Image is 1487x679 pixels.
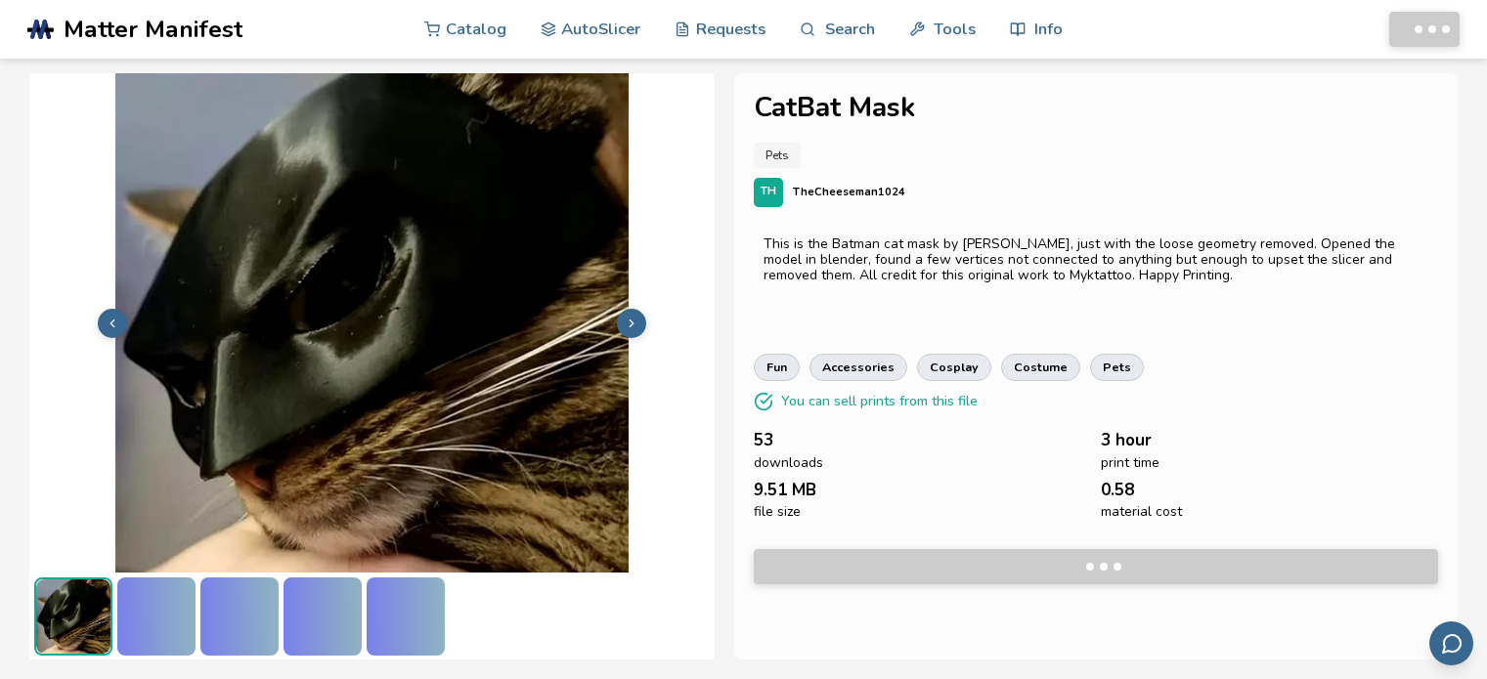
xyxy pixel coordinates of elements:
span: print time [1101,455,1159,471]
p: You can sell prints from this file [781,391,978,411]
span: 53 [754,431,773,449]
div: This is the Batman cat mask by [PERSON_NAME], just with the loose geometry removed. Opened the mo... [764,236,1428,283]
span: Matter Manifest [64,16,242,43]
span: 3 hour [1101,431,1152,449]
a: Pets [754,143,801,168]
a: costume [1001,354,1080,381]
span: material cost [1101,504,1182,520]
span: TH [761,186,776,198]
span: file size [754,504,801,520]
span: 0.58 [1101,481,1134,499]
button: Send feedback via email [1429,621,1473,665]
h1: CatBat Mask [754,93,1438,123]
span: downloads [754,455,823,471]
a: fun [754,354,800,381]
span: 9.51 MB [754,481,816,499]
a: cosplay [917,354,991,381]
a: accessories [809,354,907,381]
p: TheCheeseman1024 [793,182,905,202]
a: pets [1090,354,1144,381]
